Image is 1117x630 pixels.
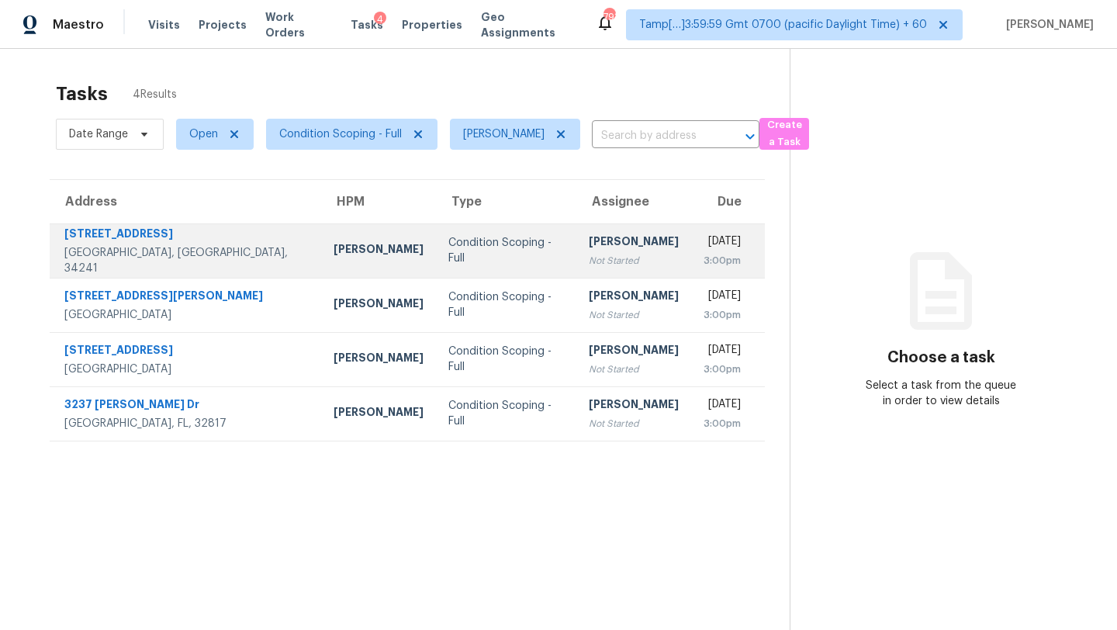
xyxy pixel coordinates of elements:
[334,350,424,369] div: [PERSON_NAME]
[334,404,424,424] div: [PERSON_NAME]
[64,342,309,362] div: [STREET_ADDRESS]
[589,362,679,377] div: Not Started
[603,9,614,25] div: 793
[704,362,741,377] div: 3:00pm
[704,396,741,416] div: [DATE]
[265,9,332,40] span: Work Orders
[481,9,577,40] span: Geo Assignments
[64,288,309,307] div: [STREET_ADDRESS][PERSON_NAME]
[64,307,309,323] div: [GEOGRAPHIC_DATA]
[64,396,309,416] div: 3237 [PERSON_NAME] Dr
[334,241,424,261] div: [PERSON_NAME]
[351,19,383,30] span: Tasks
[576,180,691,223] th: Assignee
[334,296,424,315] div: [PERSON_NAME]
[69,126,128,142] span: Date Range
[448,235,564,266] div: Condition Scoping - Full
[704,307,741,323] div: 3:00pm
[148,17,180,33] span: Visits
[374,12,386,27] div: 4
[64,245,309,276] div: [GEOGRAPHIC_DATA], [GEOGRAPHIC_DATA], 34241
[321,180,436,223] th: HPM
[589,416,679,431] div: Not Started
[279,126,402,142] span: Condition Scoping - Full
[704,288,741,307] div: [DATE]
[767,116,801,152] span: Create a Task
[704,342,741,362] div: [DATE]
[589,288,679,307] div: [PERSON_NAME]
[704,253,741,268] div: 3:00pm
[448,289,564,320] div: Condition Scoping - Full
[589,307,679,323] div: Not Started
[589,253,679,268] div: Not Started
[53,17,104,33] span: Maestro
[1000,17,1094,33] span: [PERSON_NAME]
[589,234,679,253] div: [PERSON_NAME]
[402,17,462,33] span: Properties
[189,126,218,142] span: Open
[64,362,309,377] div: [GEOGRAPHIC_DATA]
[704,416,741,431] div: 3:00pm
[592,124,716,148] input: Search by address
[691,180,765,223] th: Due
[133,87,177,102] span: 4 Results
[199,17,247,33] span: Projects
[448,344,564,375] div: Condition Scoping - Full
[759,118,809,150] button: Create a Task
[463,126,545,142] span: [PERSON_NAME]
[704,234,741,253] div: [DATE]
[448,398,564,429] div: Condition Scoping - Full
[436,180,576,223] th: Type
[64,416,309,431] div: [GEOGRAPHIC_DATA], FL, 32817
[50,180,321,223] th: Address
[639,17,927,33] span: Tamp[…]3:59:59 Gmt 0700 (pacific Daylight Time) + 60
[866,378,1017,409] div: Select a task from the queue in order to view details
[739,126,761,147] button: Open
[64,226,309,245] div: [STREET_ADDRESS]
[589,396,679,416] div: [PERSON_NAME]
[887,350,995,365] h3: Choose a task
[589,342,679,362] div: [PERSON_NAME]
[56,86,108,102] h2: Tasks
